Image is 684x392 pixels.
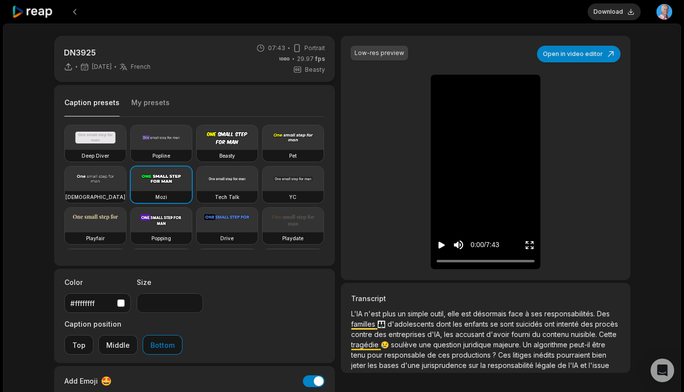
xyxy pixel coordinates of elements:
[282,234,303,242] h3: Playdate
[64,277,131,287] label: Color
[398,309,408,318] span: un
[131,63,150,71] span: French
[152,152,170,160] h3: Popline
[137,277,203,287] label: Size
[498,351,513,359] span: Ces
[523,340,534,349] span: Un
[155,193,167,201] h3: Mozi
[592,340,605,349] span: être
[535,361,558,369] span: légale
[531,309,544,318] span: ses
[580,361,589,369] span: et
[315,55,325,62] span: fps
[143,335,182,355] button: Bottom
[70,298,113,308] div: #ffffffff
[544,320,557,328] span: ont
[401,361,422,369] span: d'une
[131,98,170,116] button: My presets
[464,320,490,328] span: enfants
[525,309,531,318] span: à
[534,340,569,349] span: algorithme
[513,351,534,359] span: litiges
[493,351,498,359] span: ?
[427,351,438,359] span: de
[473,309,508,318] span: désormais
[305,65,325,74] span: Beasty
[304,44,325,53] span: Portrait
[558,361,568,369] span: de
[486,330,511,338] span: d'avoir
[516,320,544,328] span: suicidés
[537,46,621,62] button: Open in video editor
[599,330,617,338] span: Cette
[447,309,461,318] span: elle
[379,361,401,369] span: bases
[351,330,374,338] span: contre
[408,309,430,318] span: simple
[98,335,138,355] button: Middle
[351,351,367,359] span: tenu
[571,330,599,338] span: nuisible.
[525,236,535,254] button: Enter Fullscreen
[367,351,385,359] span: pour
[500,320,516,328] span: sont
[452,351,493,359] span: productions
[351,308,620,370] p: 👪 😢 📅 📅 🔦 🔦 🔦 ⚠️ 🌍 🌍 🌍 🏃‍♂️ 💰 💰 🚀 🌐 📊 📊 💡 💡 ⏳ ❗ 🔄 🔄 💎 💎 🔒 🔒 🔒 ⚔️ 🥇 🥇 🔄
[568,361,580,369] span: l'IA
[437,236,446,254] button: Play video
[508,309,525,318] span: face
[511,330,532,338] span: fourni
[351,320,377,328] span: familles
[289,193,297,201] h3: YC
[455,330,486,338] span: accusant
[289,152,297,160] h3: Pet
[64,98,119,117] button: Caption presets
[64,376,98,386] span: Add Emoji
[597,309,610,318] span: Des
[351,309,364,318] span: L'IA
[351,361,368,369] span: jeter
[220,234,234,242] h3: Drive
[463,340,493,349] span: juridique
[422,361,469,369] span: jurisprudence
[469,361,480,369] span: sur
[542,330,571,338] span: contenu
[444,330,455,338] span: les
[64,47,150,58] p: DN3925
[391,340,419,349] span: soulève
[387,320,436,328] span: d'adolescents
[544,309,597,318] span: responsabilités.
[383,309,398,318] span: plus
[64,335,93,355] button: Top
[355,49,404,57] div: Low-res preview
[557,320,581,328] span: intenté
[589,361,609,369] span: l'issue
[364,309,383,318] span: n'est
[452,239,465,251] button: Mute sound
[534,351,557,359] span: inédits
[388,330,427,338] span: entreprises
[588,3,641,20] button: Download
[151,234,171,242] h3: Popping
[557,351,592,359] span: pourraient
[219,152,235,160] h3: Beasty
[368,361,379,369] span: les
[64,293,131,313] button: #ffffffff
[64,319,182,329] label: Caption position
[101,374,112,388] span: 🤩
[569,340,592,349] span: peut-il
[215,193,239,201] h3: Tech Talk
[490,320,500,328] span: se
[297,55,325,63] span: 29.97
[351,293,620,304] h3: Transcript
[92,63,112,71] span: [DATE]
[595,320,618,328] span: procès
[427,330,444,338] span: d'IA,
[493,340,523,349] span: majeure.
[581,320,595,328] span: des
[419,340,433,349] span: une
[82,152,109,160] h3: Deep Diver
[268,44,285,53] span: 07:43
[438,351,452,359] span: ces
[488,361,535,369] span: responsabilité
